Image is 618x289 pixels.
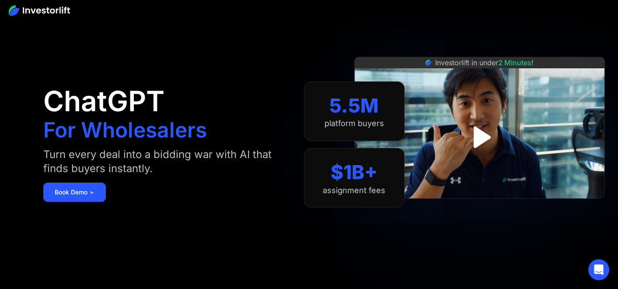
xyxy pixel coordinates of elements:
[331,161,377,184] div: $1B+
[43,120,207,141] h1: For Wholesalers
[460,118,499,157] a: open lightbox
[43,87,164,115] h1: ChatGPT
[498,58,531,67] span: 2 Minutes
[323,186,385,195] div: assignment fees
[43,148,286,176] div: Turn every deal into a bidding war with AI that finds buyers instantly.
[414,203,545,214] iframe: Customer reviews powered by Trustpilot
[43,183,106,202] a: Book Demo ➢
[325,119,384,128] div: platform buyers
[588,259,609,280] div: Open Intercom Messenger
[435,57,534,68] div: Investorlift in under !
[329,94,379,117] div: 5.5M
